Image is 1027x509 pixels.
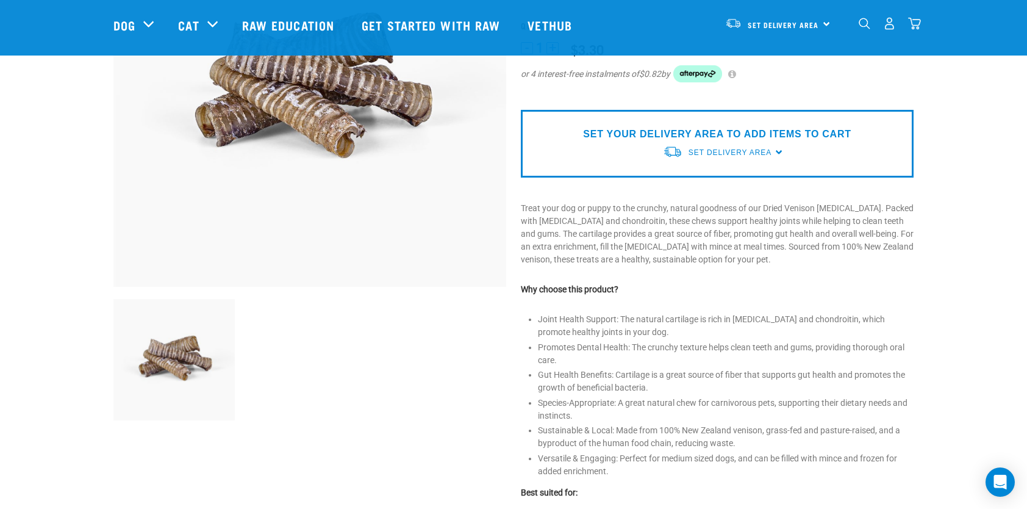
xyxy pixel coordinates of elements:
img: van-moving.png [663,145,682,158]
span: $0.82 [639,68,661,81]
img: Stack of treats for pets including venison trachea [113,299,235,421]
img: home-icon-1@2x.png [859,18,870,29]
img: home-icon@2x.png [908,17,921,30]
p: SET YOUR DELIVERY AREA TO ADD ITEMS TO CART [583,127,851,142]
span: Set Delivery Area [748,23,818,27]
a: Vethub [515,1,587,49]
span: Set Delivery Area [689,148,771,157]
li: Versatile & Engaging: Perfect for medium sized dogs, and can be filled with mince and frozen for ... [538,452,914,478]
a: Cat [178,16,199,34]
li: Gut Health Benefits: Cartilage is a great source of fiber that supports gut health and promotes t... [538,369,914,394]
img: user.png [883,17,896,30]
p: Treat your dog or puppy to the crunchy, natural goodness of our Dried Venison [MEDICAL_DATA]. Pac... [521,202,914,266]
img: Afterpay [673,65,722,82]
li: Promotes Dental Health: The crunchy texture helps clean teeth and gums, providing thorough oral c... [538,341,914,367]
strong: Why choose this product? [521,284,618,294]
strong: Best suited for: [521,488,578,497]
div: Open Intercom Messenger [986,467,1015,497]
li: Species-Appropriate: A great natural chew for carnivorous pets, supporting their dietary needs an... [538,397,914,422]
a: Get started with Raw [349,1,515,49]
li: Sustainable & Local: Made from 100% New Zealand venison, grass-fed and pasture-raised, and a bypr... [538,424,914,450]
a: Raw Education [230,1,349,49]
img: van-moving.png [725,18,742,29]
li: Joint Health Support: The natural cartilage is rich in [MEDICAL_DATA] and chondroitin, which prom... [538,313,914,339]
a: Dog [113,16,135,34]
div: or 4 interest-free instalments of by [521,65,914,82]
